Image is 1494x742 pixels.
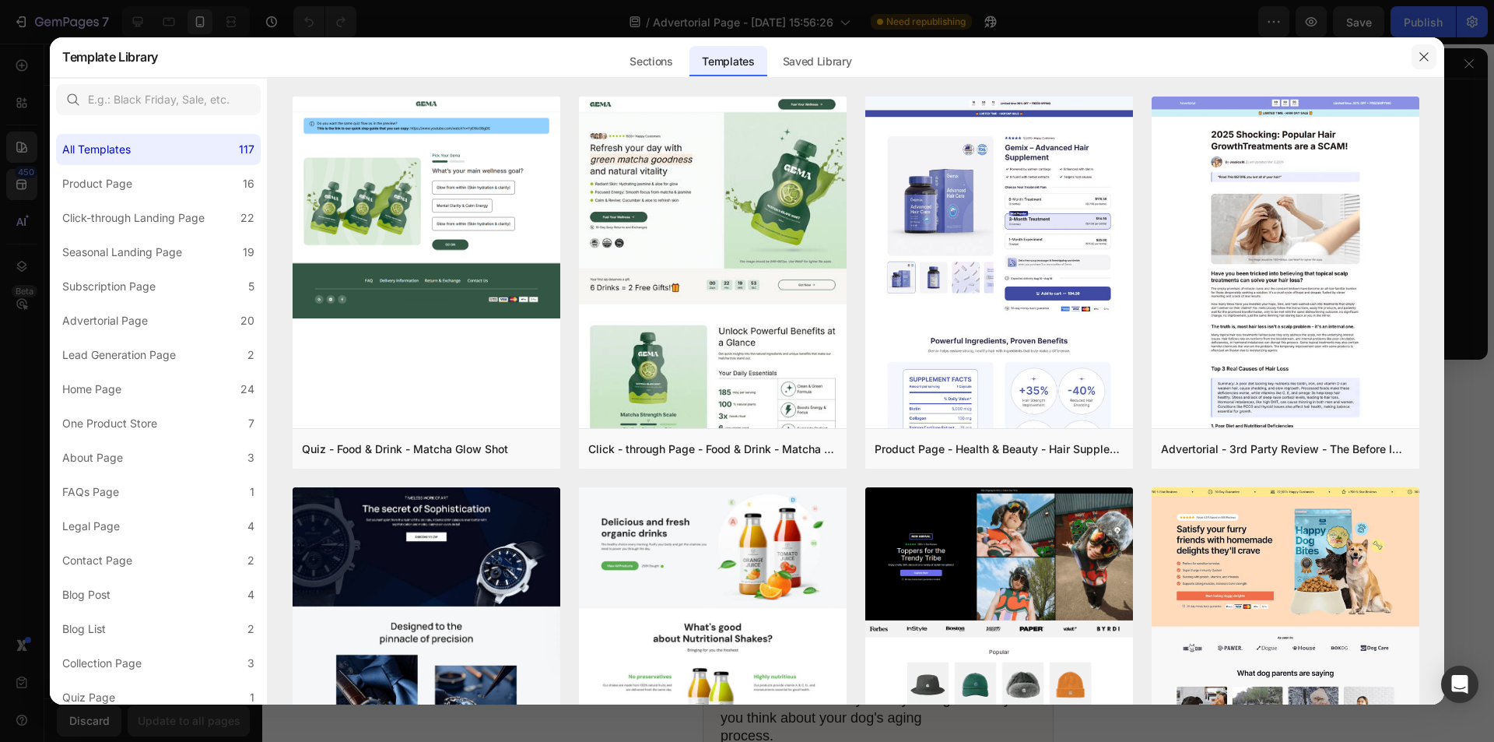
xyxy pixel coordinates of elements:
[56,84,261,115] input: E.g.: Black Friday, Sale, etc.
[248,414,254,433] div: 7
[62,483,119,501] div: FAQs Page
[1441,666,1478,703] div: Open Intercom Messenger
[248,277,254,296] div: 5
[250,688,254,707] div: 1
[17,556,332,629] p: Dear dog parent, My name is [PERSON_NAME], and I've been a veterinarian for 21 years.
[143,119,226,132] div: Drop element here
[240,311,254,330] div: 20
[62,37,158,77] h2: Template Library
[72,312,328,326] p: Published on [DATE] By Dr. [PERSON_NAME], DVM
[62,654,142,673] div: Collection Page
[16,178,334,279] h1: Vet Exposes the Hidden Threat: Why 3 Out of 4 Dogs Are Suffering in Silence from Undiagnosed Hear...
[62,346,176,364] div: Lead Generation Page
[247,448,254,467] div: 3
[62,688,115,707] div: Quiz Page
[62,174,132,193] div: Product Page
[293,97,560,319] img: quiz-1.png
[62,380,121,399] div: Home Page
[27,304,58,335] img: gempages_581682809412780771-2dcfb412-734c-4951-b9f2-afea92e540d4.webp
[240,380,254,399] div: 24
[243,174,254,193] div: 16
[62,209,205,227] div: Click-through Landing Page
[62,551,132,570] div: Contact Page
[62,140,131,159] div: All Templates
[250,483,254,501] div: 1
[62,620,106,638] div: Blog List
[146,44,204,102] img: gempages_581682809412780771-15704c9e-81a6-49ab-938b-1e3764965ae2.png
[239,140,254,159] div: 117
[240,209,254,227] div: 22
[17,484,332,557] p: "By the time most owners catch heart disease, the damage is already done. It's one of the most si...
[689,46,766,77] div: Templates
[247,517,254,536] div: 4
[62,517,120,536] div: Legal Page
[62,311,148,330] div: Advertorial Page
[247,620,254,638] div: 2
[62,243,182,262] div: Seasonal Landing Page
[770,46,864,77] div: Saved Library
[17,629,332,702] p: What I'm about to tell you may change the way you think about your dog's aging process.
[247,654,254,673] div: 3
[1161,440,1410,459] div: Advertorial - 3rd Party Review - The Before Image - Hair Supplement
[302,440,508,459] div: Quiz - Food & Drink - Matcha Glow Shot
[62,448,123,467] div: About Page
[247,551,254,570] div: 2
[62,414,157,433] div: One Product Store
[247,586,254,604] div: 4
[62,277,156,296] div: Subscription Page
[875,440,1124,459] div: Product Page - Health & Beauty - Hair Supplement
[247,346,254,364] div: 2
[16,360,334,466] img: gempages_581682809412780771-89f564a1-6ab5-4ddd-8716-f3503aa44200.webp
[107,8,174,23] span: Mobile ( 449 px)
[243,243,254,262] div: 19
[617,46,685,77] div: Sections
[62,586,110,604] div: Blog Post
[588,440,837,459] div: Click - through Page - Food & Drink - Matcha Glow Shot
